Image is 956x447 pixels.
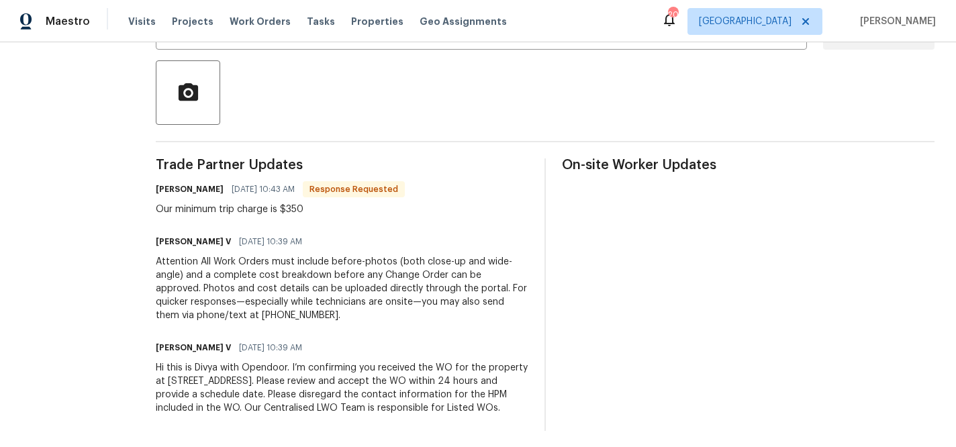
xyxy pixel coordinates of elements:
span: Visits [128,15,156,28]
span: Projects [172,15,213,28]
span: [GEOGRAPHIC_DATA] [699,15,792,28]
h6: [PERSON_NAME] V [156,235,231,248]
div: Our minimum trip charge is $350 [156,203,405,216]
span: Maestro [46,15,90,28]
span: Tasks [307,17,335,26]
span: [DATE] 10:39 AM [239,235,302,248]
span: [DATE] 10:39 AM [239,341,302,354]
span: [DATE] 10:43 AM [232,183,295,196]
span: Trade Partner Updates [156,158,528,172]
span: Work Orders [230,15,291,28]
div: 20 [668,8,677,21]
span: Properties [351,15,403,28]
span: Geo Assignments [420,15,507,28]
span: [PERSON_NAME] [855,15,936,28]
h6: [PERSON_NAME] [156,183,224,196]
span: Response Requested [304,183,403,196]
div: Attention All Work Orders must include before-photos (both close-up and wide-angle) and a complet... [156,255,528,322]
div: Hi this is Divya with Opendoor. I’m confirming you received the WO for the property at [STREET_AD... [156,361,528,415]
span: On-site Worker Updates [562,158,935,172]
h6: [PERSON_NAME] V [156,341,231,354]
